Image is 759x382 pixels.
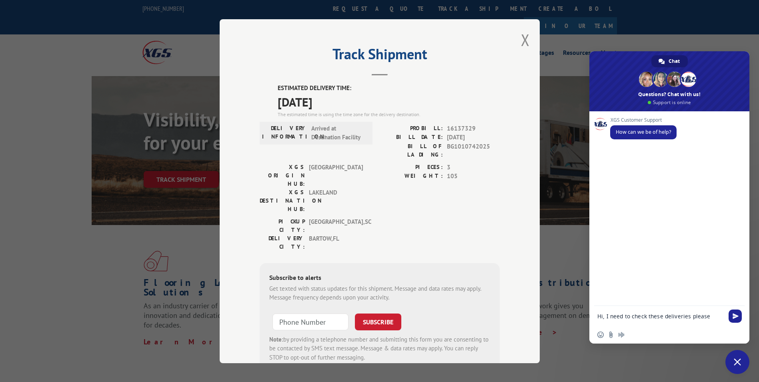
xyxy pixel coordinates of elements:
[597,313,724,320] textarea: Compose your message...
[269,335,490,362] div: by providing a telephone number and submitting this form you are consenting to be contacted by SM...
[521,29,530,50] button: Close modal
[311,124,365,142] span: Arrived at Destination Facility
[272,313,348,330] input: Phone Number
[355,313,401,330] button: SUBSCRIBE
[380,133,443,142] label: BILL DATE:
[380,163,443,172] label: PIECES:
[262,124,307,142] label: DELIVERY INFORMATION:
[260,217,305,234] label: PICKUP CITY:
[269,335,283,343] strong: Note:
[269,272,490,284] div: Subscribe to alerts
[447,163,500,172] span: 3
[669,55,680,67] span: Chat
[260,48,500,64] h2: Track Shipment
[278,92,500,111] span: [DATE]
[278,84,500,93] label: ESTIMATED DELIVERY TIME:
[309,163,363,188] span: [GEOGRAPHIC_DATA]
[616,129,671,135] span: How can we be of help?
[260,163,305,188] label: XGS ORIGIN HUB:
[260,188,305,213] label: XGS DESTINATION HUB:
[618,332,625,338] span: Audio message
[260,234,305,251] label: DELIVERY CITY:
[725,350,749,374] div: Close chat
[380,172,443,181] label: WEIGHT:
[447,124,500,133] span: 16137329
[269,284,490,302] div: Get texted with status updates for this shipment. Message and data rates may apply. Message frequ...
[447,142,500,159] span: BG1010742025
[309,188,363,213] span: LAKELAND
[651,55,688,67] div: Chat
[309,217,363,234] span: [GEOGRAPHIC_DATA] , SC
[597,332,604,338] span: Insert an emoji
[447,133,500,142] span: [DATE]
[447,172,500,181] span: 105
[610,117,677,123] span: XGS Customer Support
[608,332,614,338] span: Send a file
[380,142,443,159] label: BILL OF LADING:
[729,310,742,323] span: Send
[380,124,443,133] label: PROBILL:
[309,234,363,251] span: BARTOW , FL
[278,111,500,118] div: The estimated time is using the time zone for the delivery destination.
